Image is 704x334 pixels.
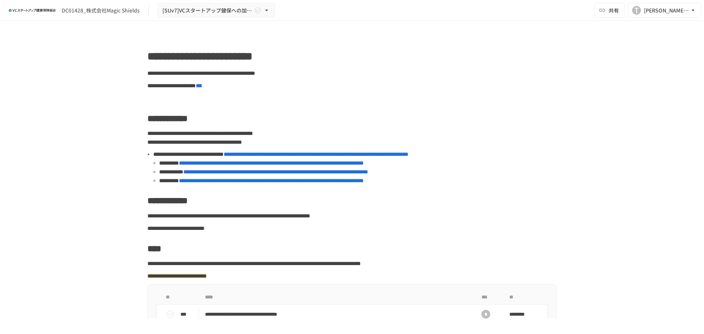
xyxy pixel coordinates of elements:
div: DC01428_株式会社Magic Shields [62,7,140,14]
span: 共有 [609,6,619,14]
button: status [163,307,177,322]
span: [SUv7]VCスタートアップ健保への加入申請手続き [162,6,253,15]
img: ZDfHsVrhrXUoWEWGWYf8C4Fv4dEjYTEDCNvmL73B7ox [9,4,56,16]
div: [PERSON_NAME][EMAIL_ADDRESS][DOMAIN_NAME] [644,6,689,15]
div: T [632,6,641,15]
button: [SUv7]VCスタートアップ健保への加入申請手続き [158,3,275,18]
button: T[PERSON_NAME][EMAIL_ADDRESS][DOMAIN_NAME] [628,3,701,18]
button: 共有 [594,3,625,18]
